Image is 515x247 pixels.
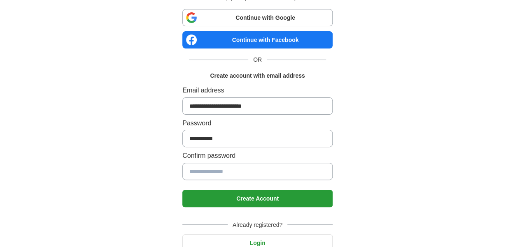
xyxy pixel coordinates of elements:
[182,31,333,48] a: Continue with Facebook
[182,190,333,207] button: Create Account
[248,55,267,64] span: OR
[182,150,333,161] label: Confirm password
[182,240,333,246] a: Login
[182,118,333,129] label: Password
[182,9,333,26] a: Continue with Google
[210,71,305,80] h1: Create account with email address
[182,85,333,96] label: Email address
[228,220,287,229] span: Already registered?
